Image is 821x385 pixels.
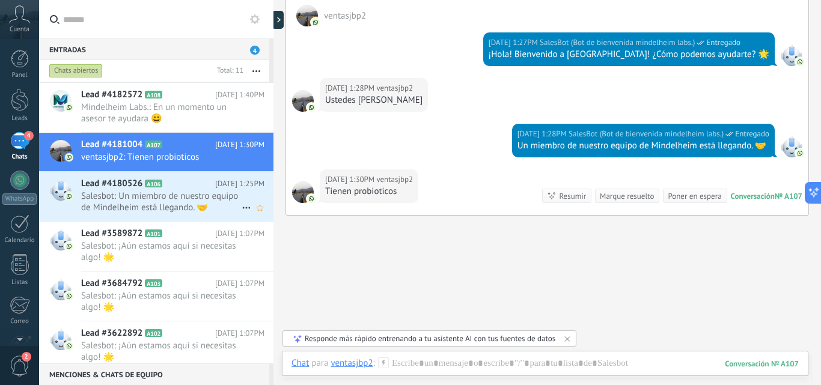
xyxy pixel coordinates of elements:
[796,58,804,66] img: com.amocrm.amocrmwa.svg
[39,133,273,171] a: Lead #4181004 A107 [DATE] 1:30PM ventasjbp2: Tienen probioticos
[10,26,29,34] span: Cuenta
[65,153,73,162] img: com.amocrm.amocrmwa.svg
[272,11,284,29] div: Mostrar
[305,333,555,344] div: Responde más rápido entrenando a tu asistente AI con tus fuentes de datos
[49,64,103,78] div: Chats abiertos
[2,115,37,123] div: Leads
[65,292,73,300] img: com.amocrm.amocrmwa.svg
[145,329,162,337] span: A102
[325,94,423,106] div: Ustedes [PERSON_NAME]
[39,172,273,221] a: Lead #4180526 A106 [DATE] 1:25PM Salesbot: Un miembro de nuestro equipo de Mindelheim está llegan...
[2,153,37,161] div: Chats
[517,128,569,140] div: [DATE] 1:28PM
[145,91,162,99] span: A108
[731,191,775,201] div: Conversación
[81,240,242,263] span: Salesbot: ¡Aún estamos aquí si necesitas algo! 🌟
[65,103,73,112] img: com.amocrm.amocrmwa.svg
[39,222,273,271] a: Lead #3589872 A101 [DATE] 1:07PM Salesbot: ¡Aún estamos aquí si necesitas algo! 🌟
[215,178,264,190] span: [DATE] 1:25PM
[81,151,242,163] span: ventasjbp2: Tienen probioticos
[145,229,162,237] span: A101
[668,190,721,202] div: Poner en espera
[81,139,142,151] span: Lead #4181004
[39,271,273,321] a: Lead #3684792 A103 [DATE] 1:07PM Salesbot: ¡Aún estamos aquí si necesitas algo! 🌟
[292,90,314,112] span: ventasjbp2
[2,279,37,286] div: Listas
[145,180,162,187] span: A106
[81,290,242,313] span: Salesbot: ¡Aún estamos aquí si necesitas algo! 🌟
[376,82,413,94] span: ventasjbp2
[2,193,37,205] div: WhatsApp
[24,131,34,141] span: 4
[81,89,142,101] span: Lead #4182572
[489,49,769,61] div: ¡Hola! Bienvenido a [GEOGRAPHIC_DATA]! ¿Cómo podemos ayudarte? 🌟
[311,357,328,369] span: para
[540,37,695,49] span: SalesBot (Bot de bienvenida mindelheim labs.)
[22,352,31,362] span: 2
[706,37,740,49] span: Entregado
[796,149,804,157] img: com.amocrm.amocrmwa.svg
[81,340,242,363] span: Salesbot: ¡Aún estamos aquí si necesitas algo! 🌟
[489,37,540,49] div: [DATE] 1:27PM
[517,140,769,152] div: Un miembro de nuestro equipo de Mindelheim está llegando. 🤝
[600,190,654,202] div: Marque resuelto
[296,5,318,26] span: ventasjbp2
[735,128,769,140] span: Entregado
[81,327,142,339] span: Lead #3622892
[215,89,264,101] span: [DATE] 1:40PM
[307,195,316,203] img: com.amocrm.amocrmwa.svg
[81,190,242,213] span: Salesbot: Un miembro de nuestro equipo de Mindelheim está llegando. 🤝
[376,174,413,186] span: ventasjbp2
[243,60,269,82] button: Más
[39,321,273,371] a: Lead #3622892 A102 [DATE] 1:07PM Salesbot: ¡Aún estamos aquí si necesitas algo! 🌟
[215,327,264,339] span: [DATE] 1:07PM
[781,44,802,66] span: SalesBot
[307,103,316,112] img: com.amocrm.amocrmwa.svg
[2,71,37,79] div: Panel
[81,178,142,190] span: Lead #4180526
[569,128,724,140] span: SalesBot (Bot de bienvenida mindelheim labs.)
[725,359,799,369] div: 107
[81,228,142,240] span: Lead #3589872
[781,136,802,157] span: SalesBot
[325,186,413,198] div: Tienen probioticos
[65,242,73,250] img: com.amocrm.amocrmwa.svg
[215,228,264,240] span: [DATE] 1:07PM
[292,181,314,203] span: ventasjbp2
[373,357,375,369] span: :
[39,38,269,60] div: Entradas
[331,357,373,368] div: ventasjbp2
[250,46,260,55] span: 4
[559,190,586,202] div: Resumir
[145,141,162,148] span: A107
[2,318,37,326] div: Correo
[325,82,376,94] div: [DATE] 1:28PM
[215,139,264,151] span: [DATE] 1:30PM
[324,10,366,22] span: ventasjbp2
[65,342,73,350] img: com.amocrm.amocrmwa.svg
[215,277,264,290] span: [DATE] 1:07PM
[81,277,142,290] span: Lead #3684792
[2,237,37,244] div: Calendario
[81,102,242,124] span: Mindelheim Labs.: En un momento un asesor te ayudara 😀
[212,65,243,77] div: Total: 11
[39,83,273,132] a: Lead #4182572 A108 [DATE] 1:40PM Mindelheim Labs.: En un momento un asesor te ayudara 😀
[65,192,73,201] img: com.amocrm.amocrmwa.svg
[39,363,269,385] div: Menciones & Chats de equipo
[325,174,376,186] div: [DATE] 1:30PM
[145,279,162,287] span: A103
[311,18,320,26] img: com.amocrm.amocrmwa.svg
[775,191,802,201] div: № A107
